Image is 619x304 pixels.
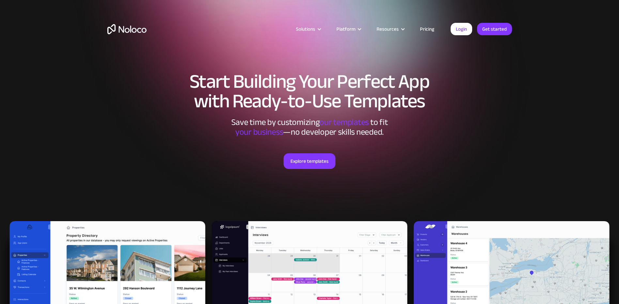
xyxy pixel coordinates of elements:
[477,23,512,35] a: Get started
[377,25,399,33] div: Resources
[288,25,328,33] div: Solutions
[235,124,283,140] span: your business
[296,25,315,33] div: Solutions
[368,25,412,33] div: Resources
[412,25,442,33] a: Pricing
[319,114,369,130] span: our templates
[328,25,368,33] div: Platform
[336,25,355,33] div: Platform
[107,72,512,111] h1: Start Building Your Perfect App with Ready-to-Use Templates
[212,117,408,137] div: Save time by customizing to fit ‍ —no developer skills needed.
[107,24,147,34] a: home
[451,23,472,35] a: Login
[284,153,335,169] a: Explore templates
